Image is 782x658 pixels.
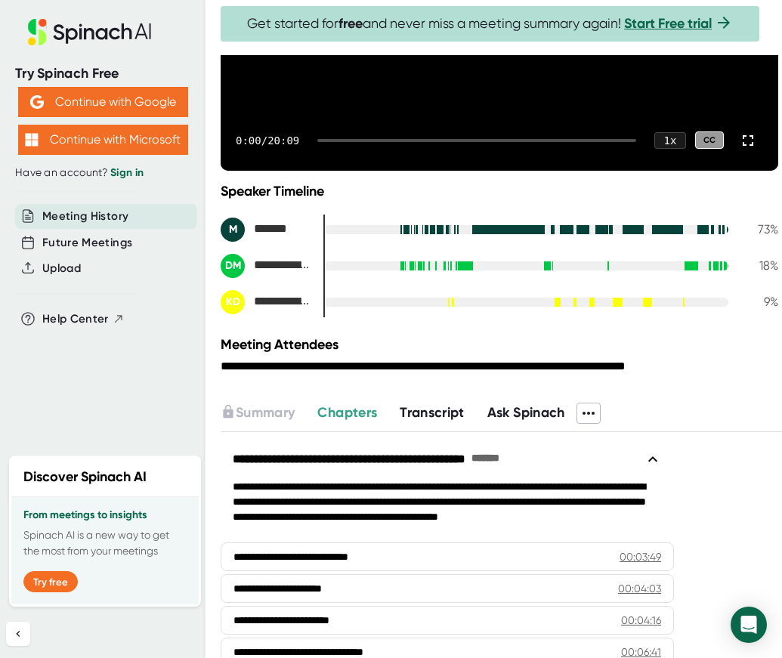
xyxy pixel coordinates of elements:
div: 9 % [740,295,778,309]
img: Aehbyd4JwY73AAAAAElFTkSuQmCC [30,95,44,109]
button: Summary [221,403,295,423]
div: 1 x [654,132,686,149]
button: Collapse sidebar [6,622,30,646]
div: 73 % [740,222,778,236]
div: 0:00 / 20:09 [236,134,299,147]
h2: Discover Spinach AI [23,467,147,487]
span: Ask Spinach [487,404,565,421]
div: M [221,218,245,242]
div: DM [221,254,245,278]
span: Summary [236,404,295,421]
button: Help Center [42,310,125,328]
div: CC [695,131,724,149]
div: 00:04:03 [618,581,661,596]
a: Start Free trial [624,15,712,32]
div: KD [221,290,245,314]
span: Get started for and never miss a meeting summary again! [247,15,733,32]
button: Upload [42,260,81,277]
span: Chapters [317,404,377,421]
button: Future Meetings [42,234,132,252]
button: Meeting History [42,208,128,225]
div: Kaitlyn Wilson | Product Manager, Digital [221,290,311,314]
button: Try free [23,571,78,592]
div: 00:03:49 [620,549,661,564]
div: Speaker Timeline [221,183,778,199]
div: Try Spinach Free [15,65,190,82]
div: Open Intercom Messenger [731,607,767,643]
div: 00:04:16 [621,613,661,628]
span: Transcript [400,404,465,421]
button: Continue with Google [18,87,188,117]
b: free [338,15,363,32]
button: Chapters [317,403,377,423]
button: Continue with Microsoft [18,125,188,155]
div: Daniel Etter | Client Success Manager [221,254,311,278]
button: Ask Spinach [487,403,565,423]
div: Michael [221,218,311,242]
div: Upgrade to access [221,403,317,424]
span: Help Center [42,310,109,328]
p: Spinach AI is a new way to get the most from your meetings [23,527,187,559]
div: Meeting Attendees [221,336,782,353]
a: Sign in [110,166,144,179]
div: Have an account? [15,166,190,180]
div: 18 % [740,258,778,273]
h3: From meetings to insights [23,509,187,521]
button: Transcript [400,403,465,423]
